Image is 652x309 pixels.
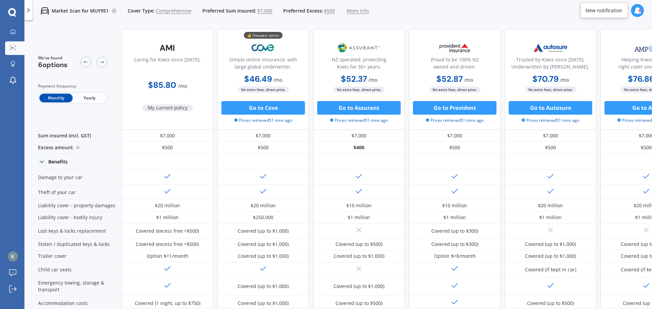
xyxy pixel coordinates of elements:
p: Market Scan for MUY951 [52,7,109,14]
div: Trailer cover [30,250,122,262]
div: $20 million [155,202,180,209]
div: Liability cover - property damages [30,200,122,212]
div: Stolen / duplicated keys & locks [30,238,122,250]
div: Payment frequency [38,83,107,90]
div: $7,000 [122,130,213,142]
div: $500 [217,142,309,154]
b: $70.79 [532,74,559,84]
div: $20 million [538,202,563,209]
span: / mo [273,77,282,83]
div: NZ operated; protecting Kiwis for 30+ years. [319,56,399,73]
div: Covered (up to $300) [431,228,478,234]
span: $7,000 [257,7,272,14]
div: $10 million [442,202,467,209]
span: / mo [368,77,377,83]
div: Covered (up to $500) [527,300,574,307]
div: Benefits [48,159,68,165]
span: Preferred Sum Insured: [202,7,256,14]
div: Covered (up to $1,000) [238,300,289,307]
div: Covered (up to $1,000) [238,283,289,290]
div: Trusted by Kiwis since [DATE]. Underwritten by [PERSON_NAME]. [510,56,591,73]
b: $46.49 [244,74,272,84]
span: Prices retrieved 51 mins ago [522,117,579,123]
div: Covered (up to $1,000) [333,283,384,290]
div: $400 [313,142,405,154]
div: $250,000 [253,214,273,221]
div: Excess amount [30,142,122,154]
span: We've found [38,55,68,61]
b: $52.87 [436,74,463,84]
img: car.f15378c7a67c060ca3f3.svg [41,7,49,15]
div: Damage to your car [30,170,122,185]
span: Comprehensive [156,7,192,14]
div: Covered (up to $1,000) [238,241,289,248]
div: Covered (excess free <$500) [136,228,199,234]
div: Emergency towing, storage & transport [30,277,122,296]
div: $7,000 [217,130,309,142]
div: Child car seats [30,262,122,277]
span: Preferred Excess: [283,7,323,14]
div: $1 million [348,214,370,221]
div: Covered (up to $1,000) [333,253,384,259]
div: Liability cover - bodily injury [30,212,122,224]
div: Lost keys & locks replacement [30,224,122,238]
div: Covered (up to $1,000) [525,241,576,248]
div: Caring for Kiwis since [DATE]. [134,56,201,73]
div: Option $<1/month [147,253,188,259]
img: Cove.webp [241,39,286,56]
img: Autosure.webp [528,39,573,56]
div: Sum insured (incl. GST) [30,130,122,142]
img: AMI-text-1.webp [145,39,190,56]
span: No extra fees, direct price. [238,86,289,93]
span: No extra fees, direct price. [525,86,576,93]
span: Prices retrieved 51 mins ago [330,117,388,123]
img: Assurant.png [337,39,381,56]
span: / mo [560,77,569,83]
div: Proud to be 100% NZ owned and driven. [415,56,495,73]
button: Go to Assurant [317,101,401,115]
div: Covered (up to $500) [336,300,382,307]
div: $7,000 [409,130,501,142]
span: Prices retrieved 51 mins ago [426,117,484,123]
img: ACg8ocKaZEGdsWZ6CRnhzz_fE4qFTLlsApl97Gt0bzQW-EQHGSLo2A=s96-c [8,251,18,262]
div: Covered (up to $1,000) [525,253,576,259]
div: $7,000 [313,130,405,142]
div: $500 [122,142,213,154]
div: $20 million [251,202,276,209]
button: Go to Provident [413,101,496,115]
div: $1 million [156,214,179,221]
span: Prices retrieved 51 mins ago [234,117,292,123]
div: 💰 Cheapest option [244,32,283,39]
span: My current policy [142,104,193,111]
div: Covered (up to $300) [431,241,478,248]
div: $1 million [539,214,562,221]
div: Covered (up to $500) [336,241,382,248]
div: Covered (excess free <$500) [136,241,199,248]
div: New notification [585,7,622,14]
span: More info [347,7,369,14]
div: Simple online insurance, with large global underwriter. [223,56,303,73]
span: $500 [324,7,335,14]
div: Covered (up to $1,000) [238,228,289,234]
span: Cover Type: [128,7,155,14]
span: Yearly [73,94,106,102]
div: Option $<8/month [434,253,476,259]
div: $500 [505,142,596,154]
button: Go to Autosure [509,101,592,115]
span: No extra fees, direct price. [429,86,481,93]
img: Provident.png [432,39,477,56]
button: Go to Cove [221,101,305,115]
span: Monthly [39,94,73,102]
span: / mo [178,83,187,89]
div: Covered (1 night, up to $750) [135,300,200,307]
b: $85.80 [148,80,176,90]
b: $52.37 [341,74,367,84]
div: Covered (up to $1,000) [238,253,289,259]
div: $500 [409,142,501,154]
div: $1 million [443,214,466,221]
div: Theft of your car [30,185,122,200]
div: Covered (if kept in car) [525,266,576,273]
span: / mo [464,77,473,83]
span: No extra fees, direct price. [333,86,385,93]
div: $7,000 [505,130,596,142]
